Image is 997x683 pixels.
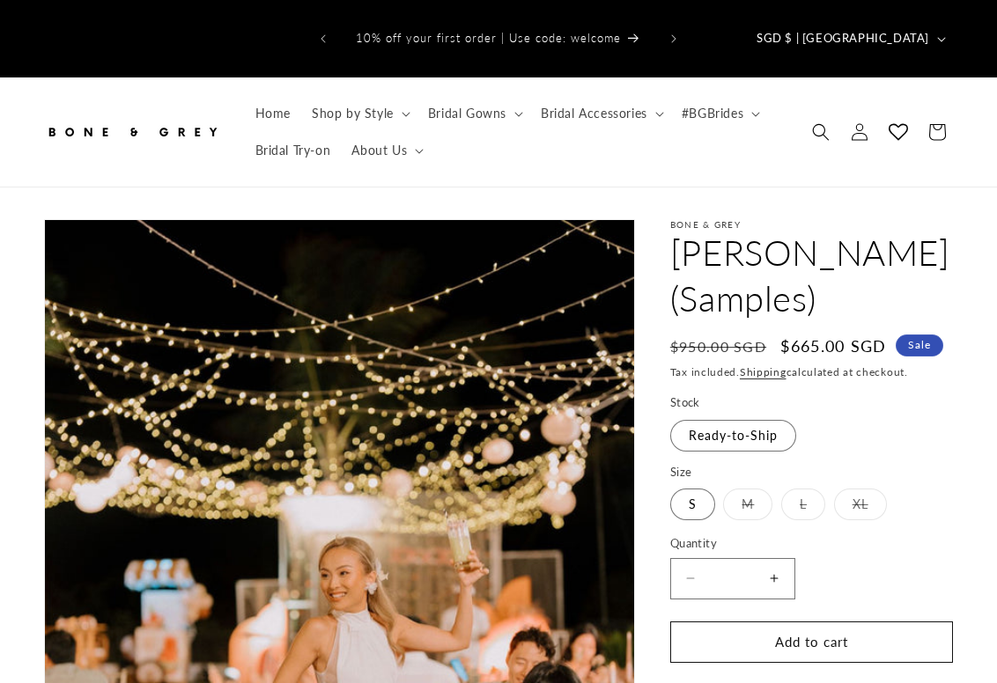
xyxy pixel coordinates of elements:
[670,535,953,553] label: Quantity
[670,230,953,321] h1: [PERSON_NAME] (Samples)
[654,22,693,55] button: Next announcement
[356,31,621,45] span: 10% off your first order | Use code: welcome
[38,106,227,158] a: Bone and Grey Bridal
[670,464,694,481] legend: Size
[530,95,671,132] summary: Bridal Accessories
[304,22,343,55] button: Previous announcement
[723,488,772,520] label: M
[312,106,394,121] span: Shop by Style
[245,132,342,169] a: Bridal Try-on
[780,334,886,358] span: $665.00 SGD
[255,143,331,158] span: Bridal Try-on
[670,621,953,663] button: Add to cart
[781,488,825,520] label: L
[671,95,767,132] summary: #BGBrides
[255,106,291,121] span: Home
[740,365,787,378] a: Shipping
[670,364,953,381] div: Tax included. calculated at checkout.
[682,106,743,121] span: #BGBrides
[351,143,407,158] span: About Us
[301,95,417,132] summary: Shop by Style
[670,394,702,412] legend: Stock
[670,488,715,520] label: S
[670,420,796,452] label: Ready-to-Ship
[417,95,530,132] summary: Bridal Gowns
[44,113,220,151] img: Bone and Grey Bridal
[341,132,431,169] summary: About Us
[834,488,887,520] label: XL
[746,22,953,55] button: SGD $ | [GEOGRAPHIC_DATA]
[670,336,766,357] s: $950.00 SGD
[757,30,929,48] span: SGD $ | [GEOGRAPHIC_DATA]
[245,95,301,132] a: Home
[896,334,943,356] span: Sale
[801,113,840,151] summary: Search
[428,106,506,121] span: Bridal Gowns
[670,219,953,230] p: Bone & Grey
[541,106,647,121] span: Bridal Accessories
